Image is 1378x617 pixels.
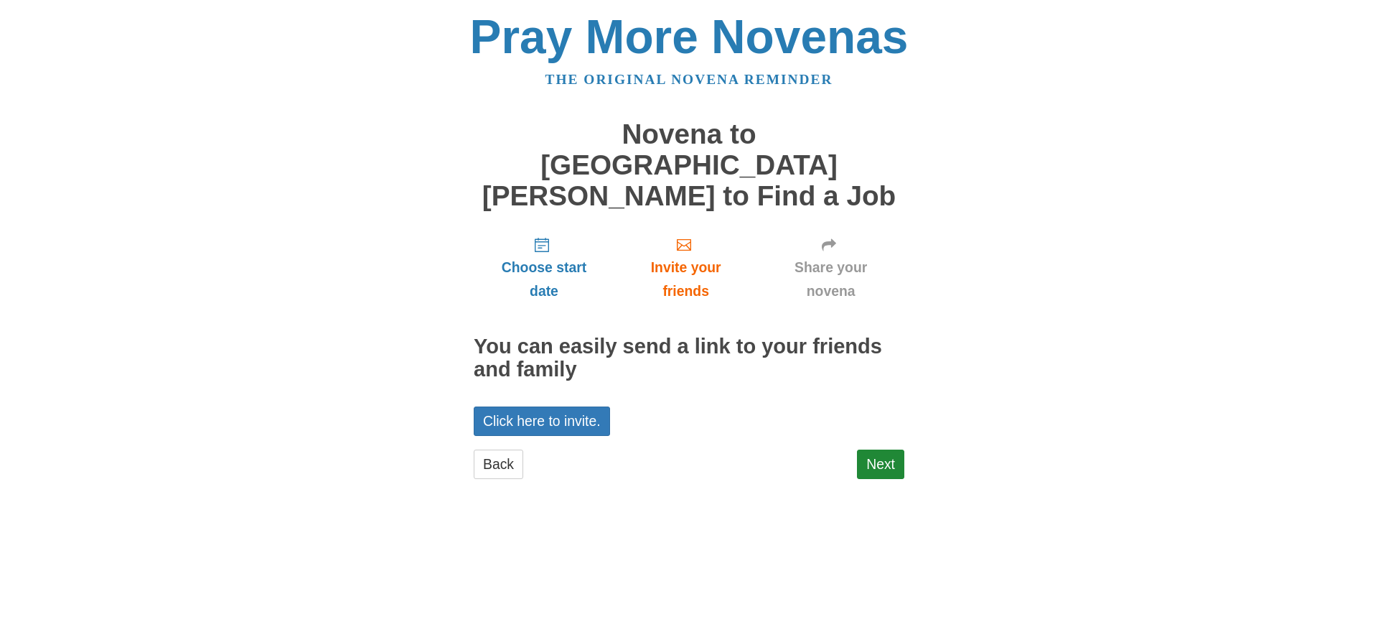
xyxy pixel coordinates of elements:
a: Back [474,450,523,479]
a: Share your novena [757,226,904,311]
a: Choose start date [474,226,614,311]
h1: Novena to [GEOGRAPHIC_DATA][PERSON_NAME] to Find a Job [474,119,904,211]
h2: You can easily send a link to your friends and family [474,335,904,381]
a: Click here to invite. [474,407,610,436]
a: Next [857,450,904,479]
span: Share your novena [772,256,890,303]
span: Invite your friends [629,256,743,303]
a: Pray More Novenas [470,10,909,63]
span: Choose start date [488,256,600,303]
a: Invite your friends [614,226,757,311]
a: The original novena reminder [545,72,833,87]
